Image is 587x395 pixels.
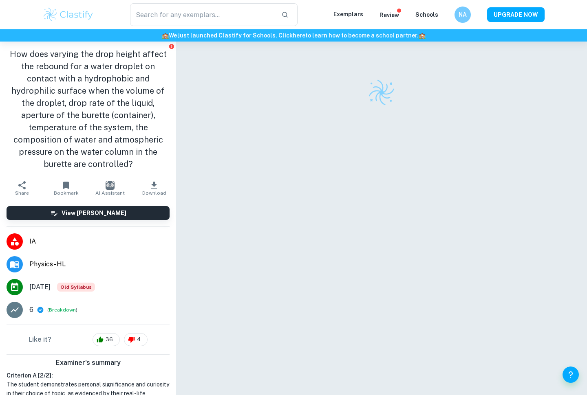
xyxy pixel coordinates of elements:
span: 🏫 [162,32,169,39]
span: 4 [132,336,145,344]
h6: Examiner's summary [3,358,173,368]
button: NA [455,7,471,23]
button: UPGRADE NOW [487,7,545,22]
span: Share [15,190,29,196]
a: Schools [415,11,438,18]
h6: NA [458,10,468,19]
span: Old Syllabus [57,283,95,292]
a: here [293,32,305,39]
p: Exemplars [333,10,363,19]
div: 36 [93,333,120,346]
button: Download [132,177,176,200]
span: Bookmark [54,190,79,196]
h6: Criterion A [ 2 / 2 ]: [7,371,170,380]
span: 🏫 [419,32,426,39]
span: AI Assistant [95,190,125,196]
img: Clastify logo [367,78,396,107]
span: ( ) [47,306,77,314]
span: Physics - HL [29,259,170,269]
button: View [PERSON_NAME] [7,206,170,220]
input: Search for any exemplars... [130,3,275,26]
img: AI Assistant [106,181,115,190]
button: AI Assistant [88,177,132,200]
span: [DATE] [29,282,51,292]
button: Bookmark [44,177,88,200]
span: Download [142,190,166,196]
span: IA [29,237,170,246]
img: Clastify logo [42,7,94,23]
button: Report issue [168,43,174,49]
div: Starting from the May 2025 session, the Physics IA requirements have changed. It's OK to refer to... [57,283,95,292]
p: Review [380,11,399,20]
button: Help and Feedback [563,366,579,383]
h1: How does varying the drop height affect the rebound for a water droplet on contact with a hydroph... [7,48,170,170]
h6: We just launched Clastify for Schools. Click to learn how to become a school partner. [2,31,585,40]
h6: Like it? [29,335,51,345]
div: 4 [124,333,148,346]
h6: View [PERSON_NAME] [62,208,126,217]
p: 6 [29,305,33,315]
span: 36 [101,336,117,344]
button: Breakdown [49,306,76,314]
